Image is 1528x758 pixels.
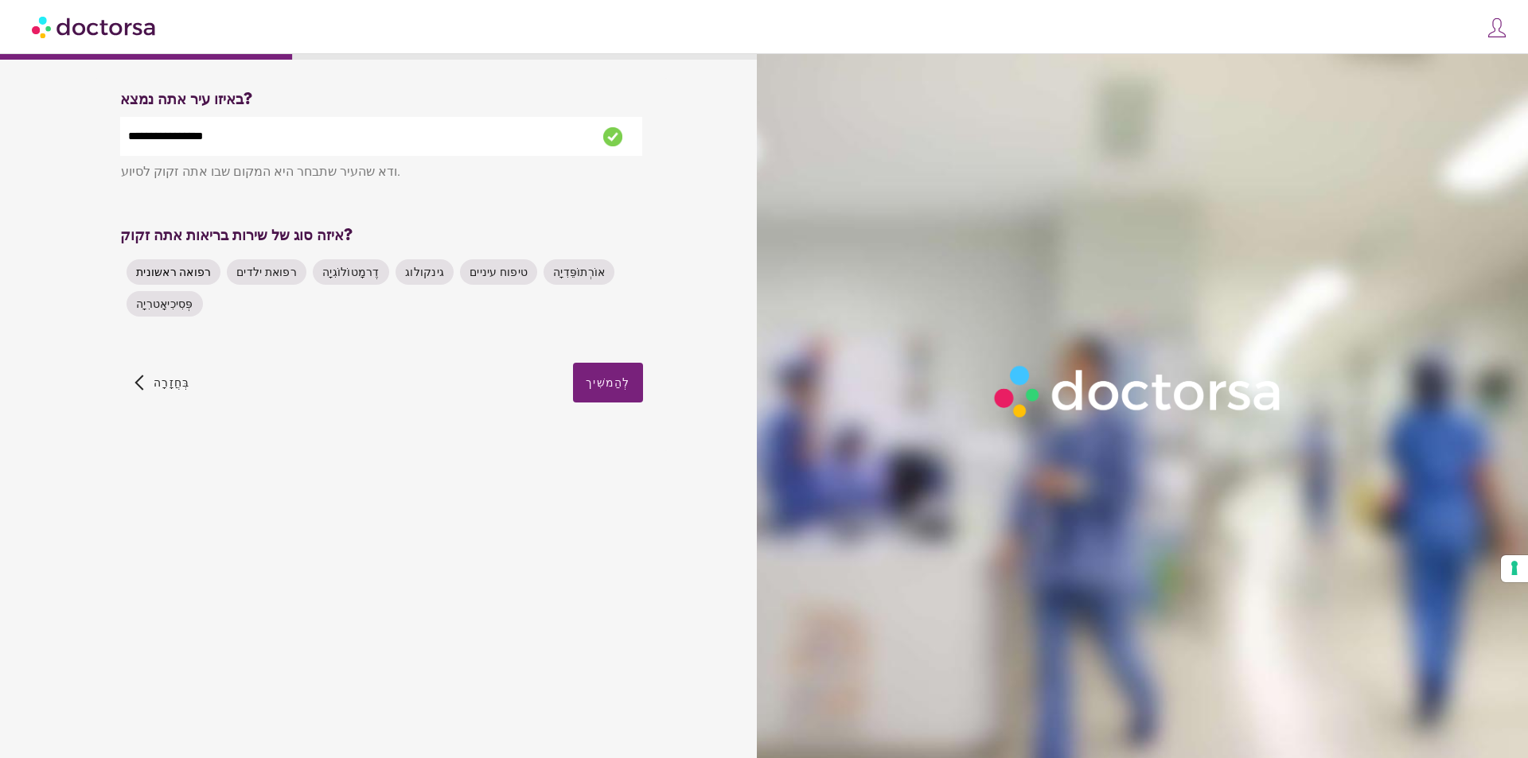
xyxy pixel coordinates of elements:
[405,266,444,278] font: גינקולוג
[322,266,380,278] font: דֶרמָטוֹלוֹגִיָה
[136,266,211,278] font: רפואה ראשונית
[32,9,158,45] img: דוקטורסה.קום
[1486,17,1508,39] img: icons8-customer-100.png
[154,376,189,389] font: בְּחֲזָרָה
[128,363,196,402] button: arrow_back_iOS בְּחֲזָרָה
[236,266,297,278] font: רפואת ילדים
[573,363,643,402] button: לְהַמשִׁיך
[120,91,252,109] font: באיזו עיר אתה נמצא?
[120,227,353,245] font: איזה סוג של שירות בריאות אתה זקוק?
[136,297,193,310] font: פְּסִיכִיאָטרִיָה
[586,376,630,389] font: לְהַמשִׁיך
[986,357,1292,426] img: Logo-Doctorsa-trans-White-partial-flat.png
[470,266,528,278] font: טיפוח עיניים
[121,164,400,179] font: ודא שהעיר שתבחר היא המקום שבו אתה זקוק לסיוע.
[553,266,605,278] font: אוֹרְתוֹפֵּדִיָה
[1501,555,1528,582] button: העדפות ההסכמה שלך עבור טכנולוגיות מעקב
